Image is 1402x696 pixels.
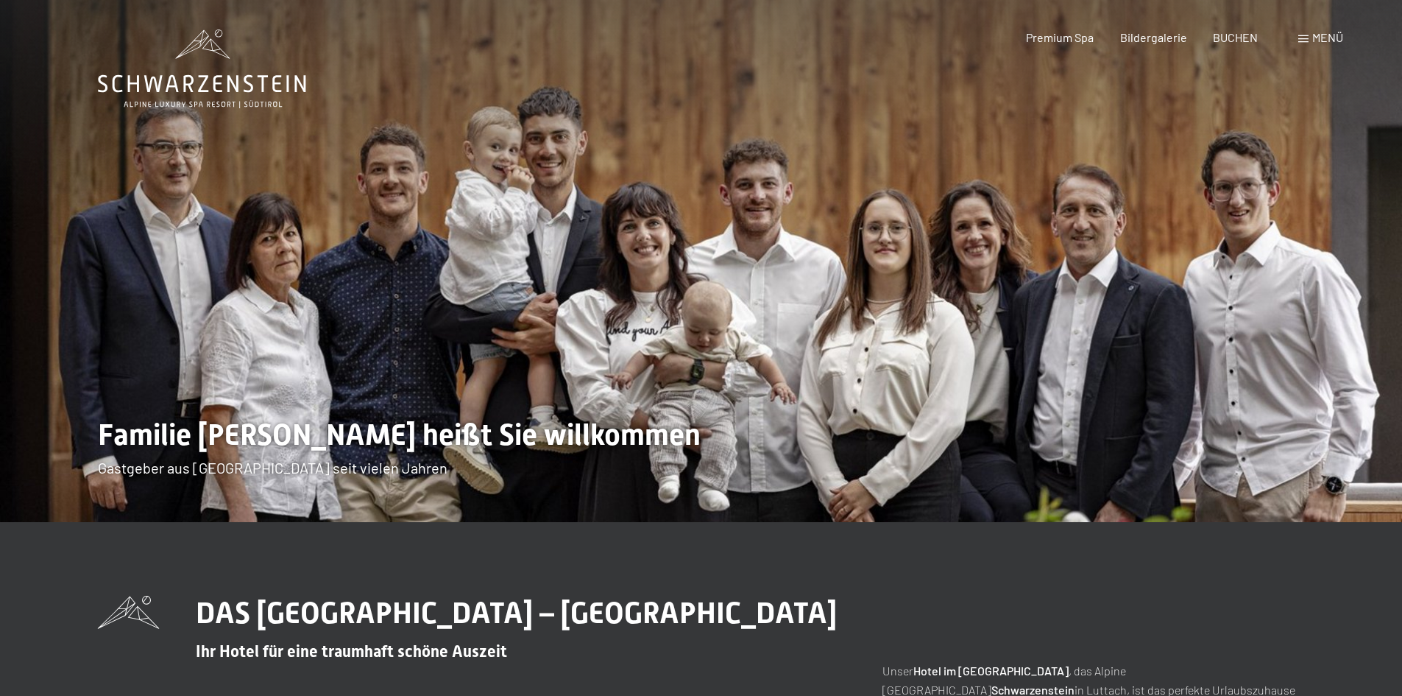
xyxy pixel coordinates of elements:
[1213,30,1258,44] a: BUCHEN
[1026,30,1094,44] a: Premium Spa
[196,642,507,661] span: Ihr Hotel für eine traumhaft schöne Auszeit
[98,459,447,477] span: Gastgeber aus [GEOGRAPHIC_DATA] seit vielen Jahren
[98,418,701,452] span: Familie [PERSON_NAME] heißt Sie willkommen
[1120,30,1187,44] a: Bildergalerie
[913,664,1069,678] strong: Hotel im [GEOGRAPHIC_DATA]
[196,596,837,630] span: DAS [GEOGRAPHIC_DATA] – [GEOGRAPHIC_DATA]
[1312,30,1343,44] span: Menü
